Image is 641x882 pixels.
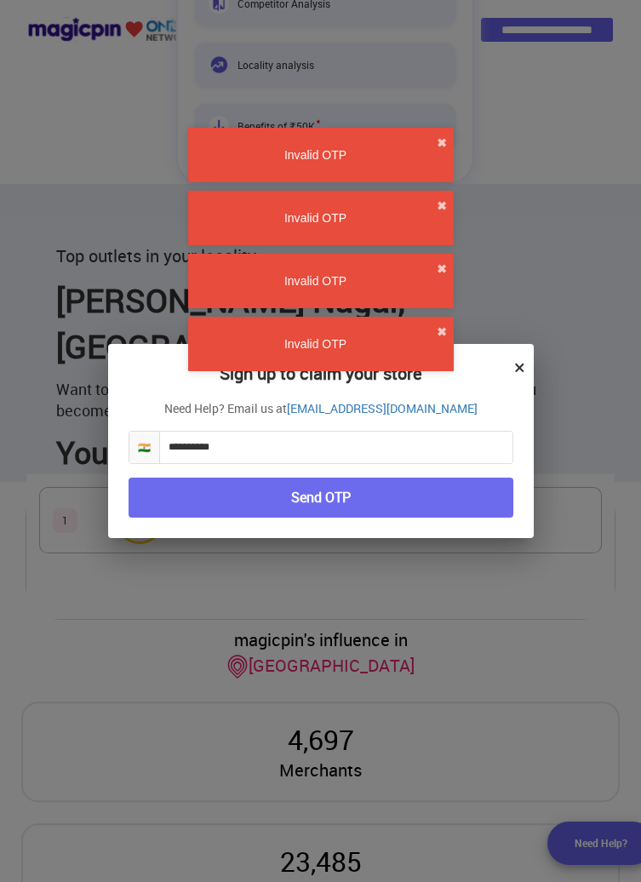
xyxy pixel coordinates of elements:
[129,478,513,518] button: Send OTP
[129,400,513,417] p: Need Help? Email us at
[195,272,437,289] div: Invalid OTP
[129,364,513,400] h2: Sign up to claim your store
[514,352,525,381] button: ×
[129,432,160,463] span: 🇮🇳
[437,324,447,341] button: close
[437,261,447,278] button: close
[287,400,478,417] a: [EMAIL_ADDRESS][DOMAIN_NAME]
[437,135,447,152] button: close
[195,335,437,352] div: Invalid OTP
[437,198,447,215] button: close
[195,146,437,163] div: Invalid OTP
[195,209,437,226] div: Invalid OTP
